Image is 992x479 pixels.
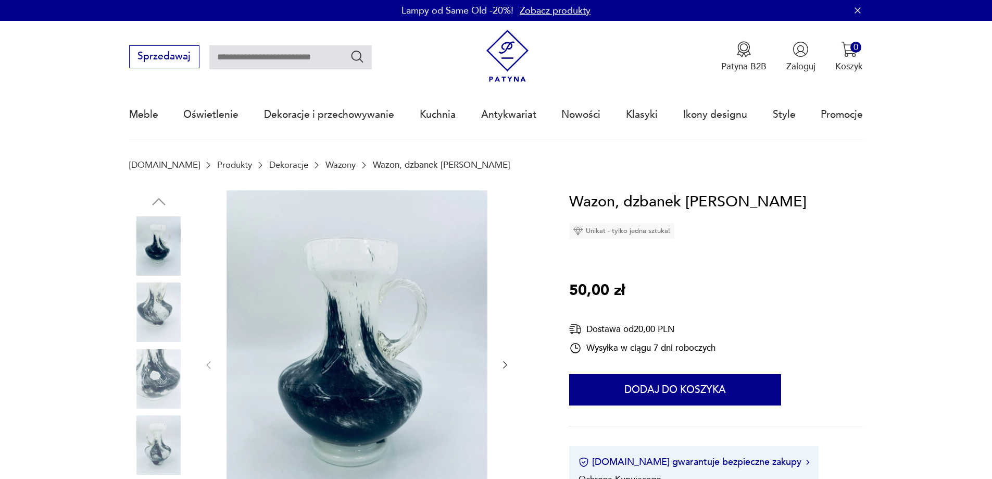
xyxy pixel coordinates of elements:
img: Patyna - sklep z meblami i dekoracjami vintage [481,30,534,82]
button: Szukaj [350,49,365,64]
a: Ikony designu [683,91,747,139]
a: Promocje [821,91,863,139]
button: 0Koszyk [835,41,863,72]
a: Dekoracje [269,160,308,170]
a: Meble [129,91,158,139]
p: Patyna B2B [721,60,767,72]
a: [DOMAIN_NAME] [129,160,200,170]
img: Zdjęcie produktu Wazon, dzbanek Opaline Florence Murano [129,349,189,409]
img: Zdjęcie produktu Wazon, dzbanek Opaline Florence Murano [129,415,189,475]
h1: Wazon, dzbanek [PERSON_NAME] [569,190,807,214]
img: Ikona diamentu [573,226,583,236]
p: Wazon, dzbanek [PERSON_NAME] [373,160,510,170]
div: Unikat - tylko jedna sztuka! [569,223,674,239]
a: Kuchnia [420,91,456,139]
img: Ikona strzałki w prawo [806,460,809,465]
a: Klasyki [626,91,658,139]
p: Koszyk [835,60,863,72]
img: Ikona dostawy [569,323,582,336]
img: Ikona certyfikatu [579,457,589,468]
p: Zaloguj [786,60,815,72]
p: 50,00 zł [569,279,625,303]
button: Dodaj do koszyka [569,374,781,406]
div: Dostawa od 20,00 PLN [569,323,715,336]
button: Sprzedawaj [129,45,199,68]
a: Ikona medaluPatyna B2B [721,41,767,72]
img: Zdjęcie produktu Wazon, dzbanek Opaline Florence Murano [129,216,189,276]
a: Style [773,91,796,139]
img: Zdjęcie produktu Wazon, dzbanek Opaline Florence Murano [129,283,189,342]
a: Antykwariat [481,91,536,139]
img: Ikona koszyka [841,41,857,57]
button: Patyna B2B [721,41,767,72]
a: Sprzedawaj [129,53,199,62]
a: Produkty [217,160,252,170]
a: Zobacz produkty [520,4,591,17]
a: Wazony [325,160,356,170]
a: Nowości [561,91,600,139]
p: Lampy od Same Old -20%! [401,4,513,17]
button: [DOMAIN_NAME] gwarantuje bezpieczne zakupy [579,456,809,469]
button: Zaloguj [786,41,815,72]
a: Dekoracje i przechowywanie [264,91,394,139]
a: Oświetlenie [183,91,238,139]
div: 0 [850,42,861,53]
div: Wysyłka w ciągu 7 dni roboczych [569,342,715,354]
img: Ikona medalu [736,41,752,57]
img: Ikonka użytkownika [793,41,809,57]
